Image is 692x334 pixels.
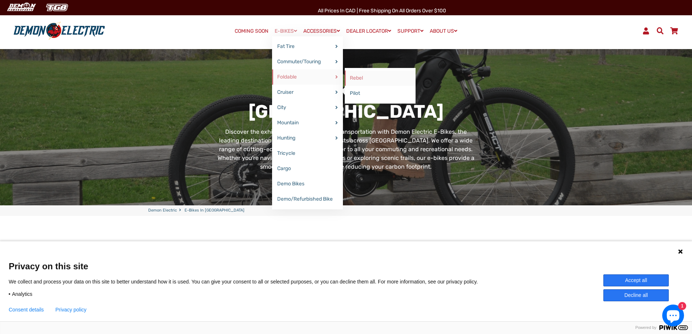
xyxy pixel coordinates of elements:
[272,176,343,192] a: Demo Bikes
[272,54,343,69] a: Commuter/Touring
[56,307,87,313] a: Privacy policy
[352,238,442,329] a: Thunderbolt SL Fat Tire eBike - Demon Electric Save $500
[148,208,177,214] a: Demon Electric
[318,8,446,14] span: All Prices in CAD | Free shipping on all orders over $100
[603,274,669,286] button: Accept all
[148,238,239,329] img: Ecocarrier Cargo E-Bike
[345,86,416,101] a: Pilot
[232,26,271,36] a: COMING SOON
[42,1,72,13] img: TGB Canada
[272,130,343,146] a: Hunting
[185,208,244,214] span: E-Bikes in [GEOGRAPHIC_DATA]
[660,305,686,328] inbox-online-store-chat: Shopify online store chat
[11,21,108,40] img: Demon Electric logo
[9,261,683,271] span: Privacy on this site
[453,238,544,329] img: Thunderbolt Fat Tire eBike - Demon Electric
[272,161,343,176] a: Cargo
[9,278,489,285] p: We collect and process your data on this site to better understand how it is used. You can give y...
[603,289,669,301] button: Decline all
[272,146,343,161] a: Tricycle
[352,238,442,329] img: Thunderbolt SL Fat Tire eBike - Demon Electric
[272,85,343,100] a: Cruiser
[12,291,32,297] span: Analytics
[9,307,44,313] button: Consent details
[272,192,343,207] a: Demo/Refurbished Bike
[272,69,343,85] a: Foldable
[272,39,343,54] a: Fat Tire
[301,26,343,36] a: ACCESSORIES
[395,26,426,36] a: SUPPORT
[272,100,343,115] a: City
[272,26,300,36] a: E-BIKES
[344,26,394,36] a: DEALER LOCATOR
[453,238,544,329] a: Thunderbolt Fat Tire eBike - Demon Electric Save $400
[216,79,476,122] h1: E-Bikes in [GEOGRAPHIC_DATA]
[4,1,39,13] img: Demon Electric
[250,238,341,329] img: Trinity Foldable E-Trike
[345,71,416,86] a: Rebel
[218,128,474,170] span: Discover the exhilaration of eco-friendly transportation with Demon Electric E-Bikes, the leading...
[632,325,659,330] span: Powered by
[427,26,460,36] a: ABOUT US
[272,115,343,130] a: Mountain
